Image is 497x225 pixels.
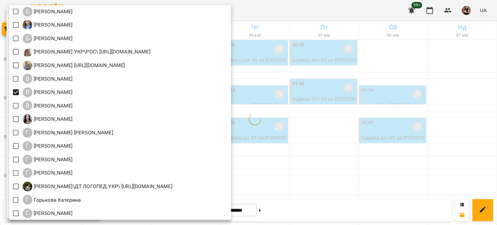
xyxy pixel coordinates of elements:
div: Гончаренко Наталія [23,168,73,178]
div: Бондарєва Валерія [23,34,73,43]
a: Б [PERSON_NAME] [23,34,73,43]
p: [PERSON_NAME] [32,35,73,42]
div: В [23,87,32,97]
a: Б [PERSON_NAME] [23,7,73,17]
p: [PERSON_NAME] [32,102,73,110]
p: Горькова Катерина [32,196,81,204]
div: Гаврилевська Оксана [23,128,113,138]
div: Гвоздик Надія [23,155,73,164]
p: [PERSON_NAME] [URL][DOMAIN_NAME] [32,62,125,69]
a: Г Горькова Катерина [23,195,81,205]
a: Г [PERSON_NAME]\ДТ ЛОГОПЕД УКР\ [URL][DOMAIN_NAME] [23,182,172,191]
div: В [23,74,32,84]
p: [PERSON_NAME] [32,8,73,16]
a: В [PERSON_NAME] [23,87,73,97]
img: Б [23,47,32,57]
p: [PERSON_NAME] УКР\РОС\ [URL][DOMAIN_NAME] [32,48,150,56]
div: Габорак Галина [23,114,73,124]
p: [PERSON_NAME] [32,21,73,29]
img: Г [23,182,32,191]
p: [PERSON_NAME] [32,75,73,83]
div: Г [23,195,32,205]
p: [PERSON_NAME] [32,115,73,123]
a: Г [PERSON_NAME] [23,168,73,178]
a: Г [PERSON_NAME] [PERSON_NAME] [23,128,113,138]
img: Г [23,114,32,124]
div: Вікторія Котисько [23,101,73,110]
a: Б [PERSON_NAME] УКР\РОС\ [URL][DOMAIN_NAME] [23,47,150,57]
a: Г [PERSON_NAME] [23,114,73,124]
a: Г [PERSON_NAME] [23,155,73,164]
a: В [PERSON_NAME] [23,74,73,84]
div: Г [23,141,32,151]
p: [PERSON_NAME]\ДТ ЛОГОПЕД УКР\ [URL][DOMAIN_NAME] [32,183,172,190]
a: Б [PERSON_NAME] [23,20,73,30]
p: [PERSON_NAME] [PERSON_NAME] [32,129,113,137]
p: [PERSON_NAME] [32,169,73,177]
p: [PERSON_NAME] [32,156,73,163]
div: Г [23,208,32,218]
div: Г [23,128,32,138]
div: Венюкова Єлизавета [23,74,73,84]
p: [PERSON_NAME] [32,209,73,217]
div: В [23,101,32,110]
img: Б [23,20,32,30]
div: Гудима Антон [23,208,73,218]
div: Г [23,155,32,164]
div: Гончаренко Світлана Володимирівна\ДТ ЛОГОПЕД УКР\ https://us06web.zoom.us/j/81989846243 [23,182,172,191]
a: Б [PERSON_NAME] [URL][DOMAIN_NAME] [23,61,125,70]
div: Горькова Катерина [23,195,81,205]
div: Вовк Галина [23,87,73,97]
div: Б [23,34,32,43]
a: В [PERSON_NAME] [23,101,73,110]
div: Бєлькова Анастасія ДТ ЛОГОПЕД УКР\РОС\ https://us06web.zoom.us/j/87943953043 [23,47,150,57]
div: Г [23,168,32,178]
div: Бойчук Каріна [23,20,73,30]
p: [PERSON_NAME] [32,142,73,150]
div: Б [23,7,32,17]
p: [PERSON_NAME] [32,88,73,96]
img: Б [23,61,32,70]
a: Г [PERSON_NAME] [23,208,73,218]
a: Г [PERSON_NAME] [23,141,73,151]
